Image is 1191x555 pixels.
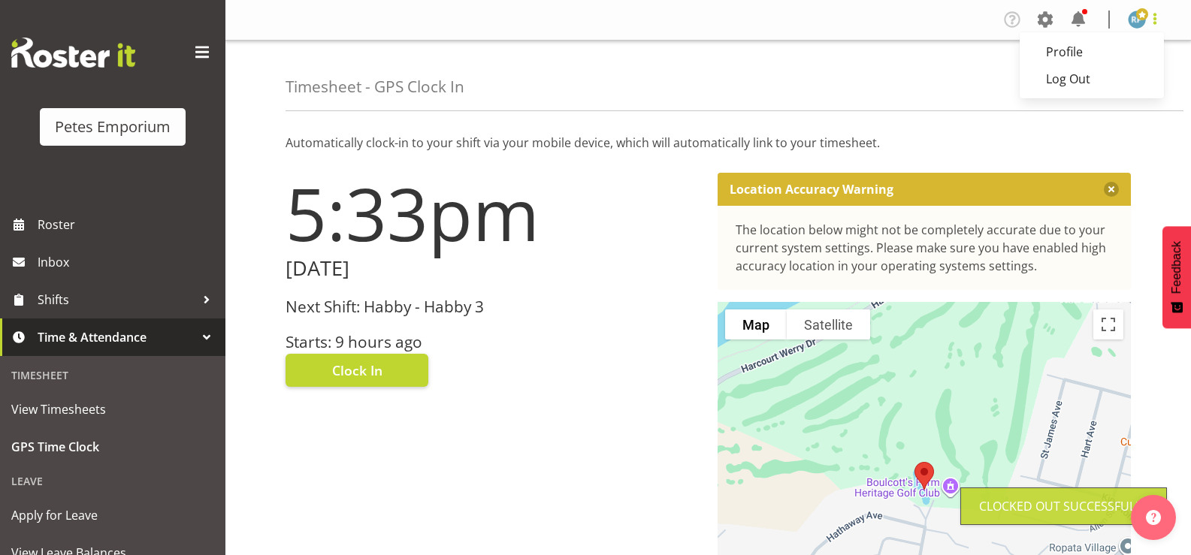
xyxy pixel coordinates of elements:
img: Rosterit website logo [11,38,135,68]
a: Profile [1020,38,1164,65]
a: Log Out [1020,65,1164,92]
h2: [DATE] [286,257,700,280]
span: GPS Time Clock [11,436,214,458]
a: GPS Time Clock [4,428,222,466]
button: Toggle fullscreen view [1093,309,1123,339]
span: View Timesheets [11,398,214,421]
p: Automatically clock-in to your shift via your mobile device, which will automatically link to you... [286,134,1131,152]
h4: Timesheet - GPS Clock In [286,78,464,95]
button: Feedback - Show survey [1162,226,1191,328]
div: The location below might not be completely accurate due to your current system settings. Please m... [736,221,1114,275]
button: Clock In [286,354,428,387]
span: Inbox [38,251,218,273]
button: Close message [1104,182,1119,197]
img: reina-puketapu721.jpg [1128,11,1146,29]
h1: 5:33pm [286,173,700,254]
img: help-xxl-2.png [1146,510,1161,525]
span: Shifts [38,288,195,311]
div: Leave [4,466,222,496]
a: View Timesheets [4,391,222,428]
a: Apply for Leave [4,496,222,534]
div: Petes Emporium [55,116,171,138]
span: Apply for Leave [11,504,214,526]
button: Show street map [725,309,787,339]
div: Clocked out Successfully [979,497,1148,515]
span: Time & Attendance [38,326,195,348]
h3: Starts: 9 hours ago [286,333,700,351]
button: Show satellite imagery [787,309,870,339]
span: Feedback [1170,241,1183,294]
div: Timesheet [4,360,222,391]
span: Clock In [332,360,382,380]
p: Location Accuracy Warning [730,182,893,197]
span: Roster [38,213,218,236]
h3: Next Shift: Habby - Habby 3 [286,298,700,315]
